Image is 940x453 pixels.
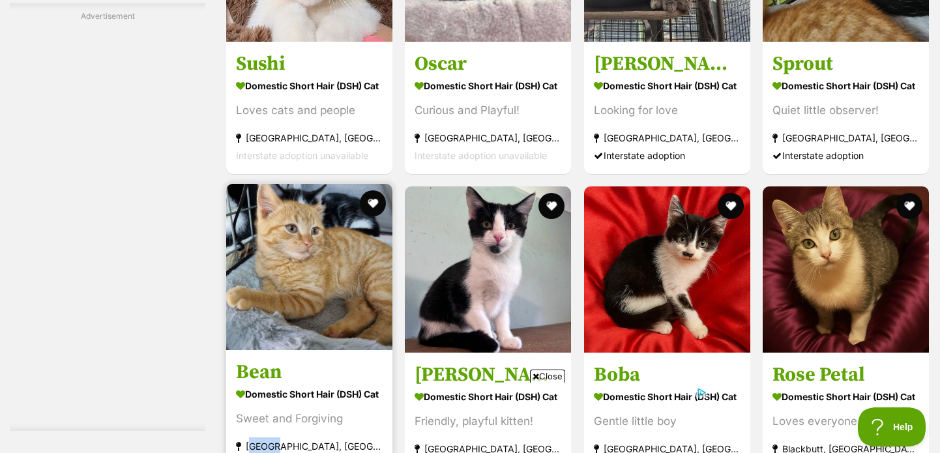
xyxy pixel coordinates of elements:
[718,193,744,219] button: favourite
[772,413,919,430] div: Loves everyone
[360,190,386,216] button: favourite
[772,76,919,95] strong: Domestic Short Hair (DSH) Cat
[530,370,565,383] span: Close
[233,388,707,446] iframe: Advertisement
[772,129,919,147] strong: [GEOGRAPHIC_DATA], [GEOGRAPHIC_DATA]
[10,27,205,418] iframe: Advertisement
[584,42,750,174] a: [PERSON_NAME] Domestic Short Hair (DSH) Cat Looking for love [GEOGRAPHIC_DATA], [GEOGRAPHIC_DATA]...
[405,42,571,174] a: Oscar Domestic Short Hair (DSH) Cat Curious and Playful! [GEOGRAPHIC_DATA], [GEOGRAPHIC_DATA] Int...
[415,76,561,95] strong: Domestic Short Hair (DSH) Cat
[763,186,929,353] img: Rose Petal - Domestic Short Hair (DSH) Cat
[236,76,383,95] strong: Domestic Short Hair (DSH) Cat
[772,362,919,387] h3: Rose Petal
[415,102,561,119] div: Curious and Playful!
[226,42,392,174] a: Sushi Domestic Short Hair (DSH) Cat Loves cats and people [GEOGRAPHIC_DATA], [GEOGRAPHIC_DATA] In...
[594,76,741,95] strong: Domestic Short Hair (DSH) Cat
[594,362,741,387] h3: Boba
[415,129,561,147] strong: [GEOGRAPHIC_DATA], [GEOGRAPHIC_DATA]
[772,102,919,119] div: Quiet little observer!
[236,360,383,385] h3: Bean
[772,387,919,406] strong: Domestic Short Hair (DSH) Cat
[594,387,741,406] strong: Domestic Short Hair (DSH) Cat
[236,102,383,119] div: Loves cats and people
[594,129,741,147] strong: [GEOGRAPHIC_DATA], [GEOGRAPHIC_DATA]
[415,150,547,161] span: Interstate adoption unavailable
[415,51,561,76] h3: Oscar
[236,51,383,76] h3: Sushi
[584,186,750,353] img: Boba - Domestic Short Hair (DSH) Cat
[405,186,571,353] img: Nora 💓 - Domestic Short Hair (DSH) Cat
[594,51,741,76] h3: [PERSON_NAME]
[594,147,741,164] div: Interstate adoption
[772,147,919,164] div: Interstate adoption
[10,3,205,431] div: Advertisement
[539,193,565,219] button: favourite
[415,362,561,387] h3: [PERSON_NAME] 💓
[236,129,383,147] strong: [GEOGRAPHIC_DATA], [GEOGRAPHIC_DATA]
[896,193,922,219] button: favourite
[858,407,927,446] iframe: Help Scout Beacon - Open
[763,42,929,174] a: Sprout Domestic Short Hair (DSH) Cat Quiet little observer! [GEOGRAPHIC_DATA], [GEOGRAPHIC_DATA] ...
[594,413,741,430] div: Gentle little boy
[772,51,919,76] h3: Sprout
[594,102,741,119] div: Looking for love
[236,150,368,161] span: Interstate adoption unavailable
[226,184,392,350] img: Bean - Domestic Short Hair (DSH) Cat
